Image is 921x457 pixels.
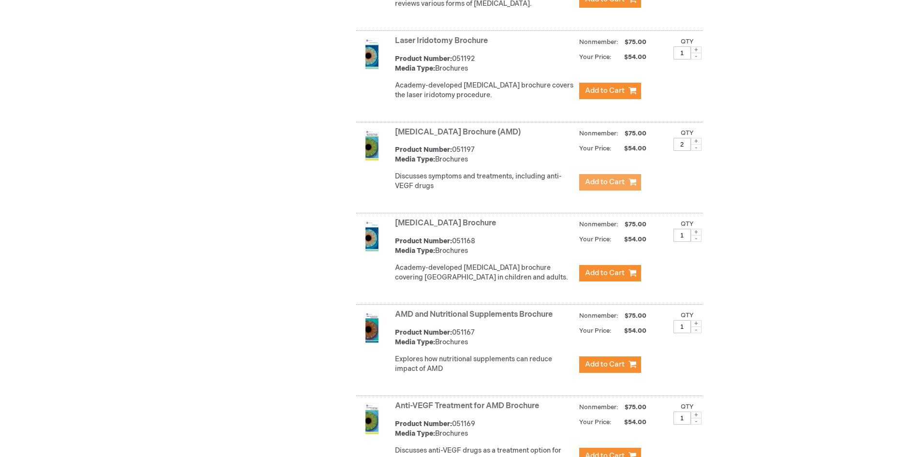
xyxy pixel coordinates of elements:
[395,236,574,256] div: 051168 Brochures
[395,310,553,319] a: AMD and Nutritional Supplements Brochure
[681,38,694,45] label: Qty
[395,429,435,438] strong: Media Type:
[356,403,387,434] img: Anti-VEGF Treatment for AMD Brochure
[579,36,618,48] strong: Nonmember:
[395,338,435,346] strong: Media Type:
[395,328,452,337] strong: Product Number:
[395,146,452,154] strong: Product Number:
[585,360,625,369] span: Add to Cart
[673,320,691,333] input: Qty
[681,129,694,137] label: Qty
[613,145,648,152] span: $54.00
[395,263,574,282] p: Academy-developed [MEDICAL_DATA] brochure covering [GEOGRAPHIC_DATA] in children and adults.
[579,174,641,191] button: Add to Cart
[579,83,641,99] button: Add to Cart
[579,327,612,335] strong: Your Price:
[623,403,648,411] span: $75.00
[613,236,648,243] span: $54.00
[681,403,694,411] label: Qty
[673,138,691,151] input: Qty
[395,36,488,45] a: Laser Iridotomy Brochure
[395,420,452,428] strong: Product Number:
[623,312,648,320] span: $75.00
[395,145,574,164] div: 051197 Brochures
[356,221,387,251] img: Amblyopia Brochure
[395,64,435,73] strong: Media Type:
[623,221,648,228] span: $75.00
[395,247,435,255] strong: Media Type:
[356,312,387,343] img: AMD and Nutritional Supplements Brochure
[395,401,539,411] a: Anti-VEGF Treatment for AMD Brochure
[395,172,574,191] p: Discusses symptoms and treatments, including anti-VEGF drugs
[395,219,496,228] a: [MEDICAL_DATA] Brochure
[579,53,612,61] strong: Your Price:
[395,237,452,245] strong: Product Number:
[395,419,574,439] div: 051169 Brochures
[395,128,521,137] a: [MEDICAL_DATA] Brochure (AMD)
[395,354,574,374] p: Explores how nutritional supplements can reduce impact of AMD
[585,268,625,278] span: Add to Cart
[673,46,691,59] input: Qty
[681,311,694,319] label: Qty
[579,128,618,140] strong: Nonmember:
[395,328,574,347] div: 051167 Brochures
[579,310,618,322] strong: Nonmember:
[613,327,648,335] span: $54.00
[579,265,641,281] button: Add to Cart
[395,81,574,100] div: Academy-developed [MEDICAL_DATA] brochure covers the laser iridotomy procedure.
[579,418,612,426] strong: Your Price:
[623,130,648,137] span: $75.00
[395,55,452,63] strong: Product Number:
[623,38,648,46] span: $75.00
[579,356,641,373] button: Add to Cart
[356,130,387,161] img: Age-Related Macular Degeneration Brochure (AMD)
[613,53,648,61] span: $54.00
[673,229,691,242] input: Qty
[356,38,387,69] img: Laser Iridotomy Brochure
[395,54,574,74] div: 051192 Brochures
[681,220,694,228] label: Qty
[395,155,435,163] strong: Media Type:
[673,412,691,425] input: Qty
[579,401,618,413] strong: Nonmember:
[579,145,612,152] strong: Your Price:
[579,236,612,243] strong: Your Price:
[585,177,625,187] span: Add to Cart
[579,219,618,231] strong: Nonmember:
[613,418,648,426] span: $54.00
[585,86,625,95] span: Add to Cart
